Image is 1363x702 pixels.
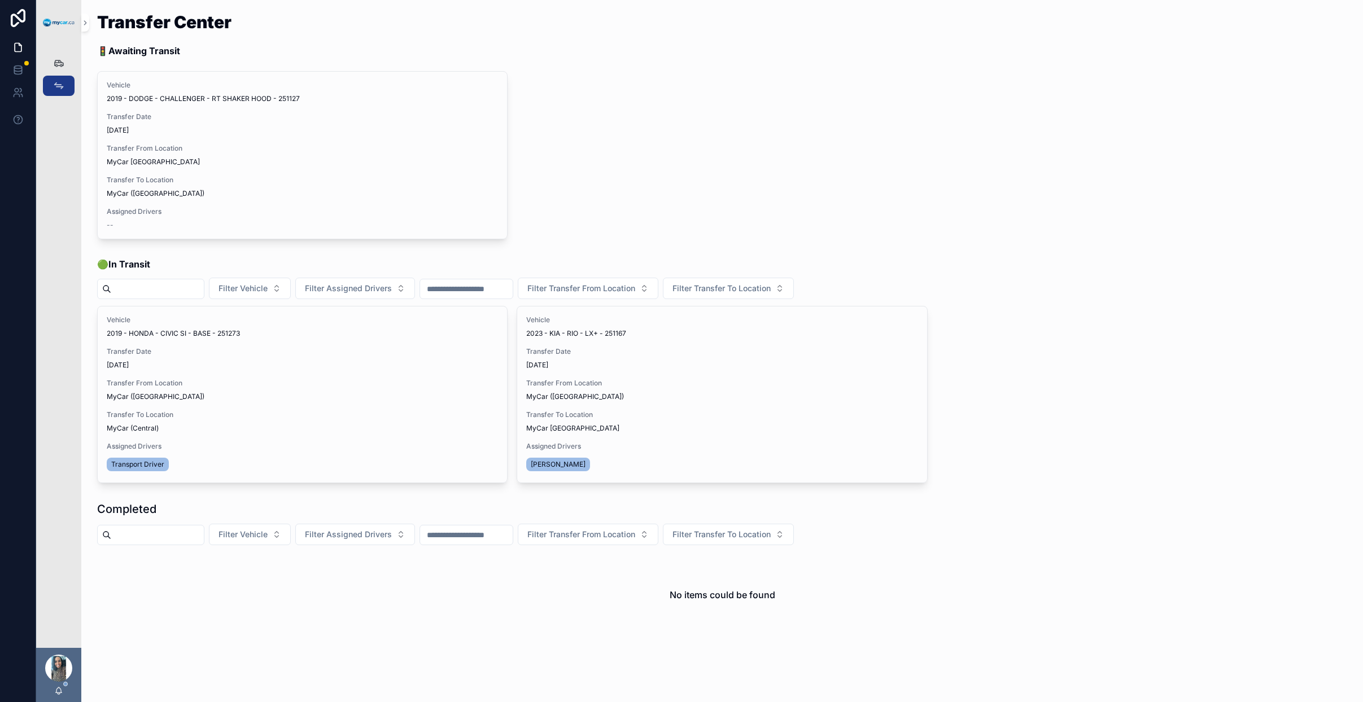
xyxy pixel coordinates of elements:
[107,126,498,135] span: [DATE]
[526,424,619,433] span: MyCar [GEOGRAPHIC_DATA]
[526,410,918,419] span: Transfer To Location
[97,257,150,271] span: 🟢
[518,278,658,299] button: Select Button
[108,45,180,56] strong: Awaiting Transit
[219,283,268,294] span: Filter Vehicle
[43,19,75,27] img: App logo
[36,45,81,111] div: scrollable content
[526,347,918,356] span: Transfer Date
[305,283,392,294] span: Filter Assigned Drivers
[526,442,918,451] span: Assigned Drivers
[526,392,624,401] span: MyCar ([GEOGRAPHIC_DATA])
[663,524,794,545] button: Select Button
[107,207,498,216] span: Assigned Drivers
[107,315,498,324] span: Vehicle
[663,278,794,299] button: Select Button
[97,306,508,483] a: Vehicle2019 - HONDA - CIVIC SI - BASE - 251273Transfer Date[DATE]Transfer From LocationMyCar ([GE...
[107,157,200,166] span: MyCar [GEOGRAPHIC_DATA]
[107,329,240,338] span: 2019 - HONDA - CIVIC SI - BASE - 251273
[295,278,415,299] button: Select Button
[107,144,498,153] span: Transfer From Location
[107,347,498,356] span: Transfer Date
[295,524,415,545] button: Select Button
[107,112,498,121] span: Transfer Date
[107,392,204,401] span: MyCar ([GEOGRAPHIC_DATA])
[526,379,918,388] span: Transfer From Location
[526,361,918,370] span: [DATE]
[219,529,268,540] span: Filter Vehicle
[107,81,498,90] span: Vehicle
[107,175,498,185] span: Transfer To Location
[672,529,771,540] span: Filter Transfer To Location
[527,529,635,540] span: Filter Transfer From Location
[526,315,918,324] span: Vehicle
[107,94,300,103] span: 2019 - DODGE - CHALLENGER - RT SHAKER HOOD - 251127
[107,379,498,388] span: Transfer From Location
[518,524,658,545] button: Select Button
[517,306,927,483] a: Vehicle2023 - KIA - RIO - LX+ - 251167Transfer Date[DATE]Transfer From LocationMyCar ([GEOGRAPHIC...
[108,258,150,270] strong: In Transit
[209,524,291,545] button: Select Button
[107,442,498,451] span: Assigned Drivers
[107,424,159,433] span: MyCar (Central)
[527,283,635,294] span: Filter Transfer From Location
[531,460,586,469] span: [PERSON_NAME]
[107,361,498,370] span: [DATE]
[97,71,508,239] a: Vehicle2019 - DODGE - CHALLENGER - RT SHAKER HOOD - 251127Transfer Date[DATE]Transfer From Locati...
[97,44,231,58] p: 🚦
[107,189,204,198] span: MyCar ([GEOGRAPHIC_DATA])
[107,221,113,230] span: --
[526,329,626,338] span: 2023 - KIA - RIO - LX+ - 251167
[107,410,498,419] span: Transfer To Location
[670,588,775,602] h2: No items could be found
[97,14,231,30] h1: Transfer Center
[97,501,156,517] h1: Completed
[305,529,392,540] span: Filter Assigned Drivers
[111,460,164,469] span: Transport Driver
[209,278,291,299] button: Select Button
[672,283,771,294] span: Filter Transfer To Location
